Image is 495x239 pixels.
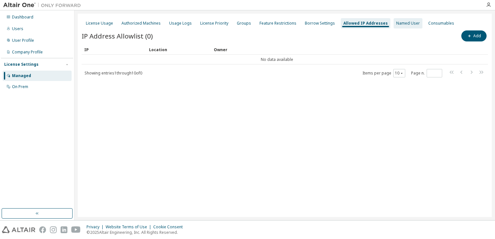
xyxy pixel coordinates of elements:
[86,230,187,235] p: © 2025 Altair Engineering, Inc. All Rights Reserved.
[411,69,442,77] span: Page n.
[396,21,420,26] div: Named User
[84,44,144,55] div: IP
[3,2,84,8] img: Altair One
[61,226,67,233] img: linkedin.svg
[237,21,251,26] div: Groups
[153,224,187,230] div: Cookie Consent
[214,44,470,55] div: Owner
[86,224,106,230] div: Privacy
[106,224,153,230] div: Website Terms of Use
[12,84,28,89] div: On Prem
[363,69,405,77] span: Items per page
[4,62,39,67] div: License Settings
[39,226,46,233] img: facebook.svg
[50,226,57,233] img: instagram.svg
[82,31,153,40] span: IP Address Allowlist (0)
[428,21,454,26] div: Consumables
[343,21,388,26] div: Allowed IP Addresses
[2,226,35,233] img: altair_logo.svg
[121,21,161,26] div: Authorized Machines
[86,21,113,26] div: License Usage
[200,21,228,26] div: License Priority
[71,226,81,233] img: youtube.svg
[305,21,335,26] div: Borrow Settings
[85,70,142,76] span: Showing entries 1 through 10 of 0
[12,73,31,78] div: Managed
[12,38,34,43] div: User Profile
[395,71,404,76] button: 10
[82,55,472,64] td: No data available
[259,21,296,26] div: Feature Restrictions
[461,30,487,41] button: Add
[12,15,33,20] div: Dashboard
[169,21,192,26] div: Usage Logs
[12,50,43,55] div: Company Profile
[12,26,23,31] div: Users
[149,44,209,55] div: Location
